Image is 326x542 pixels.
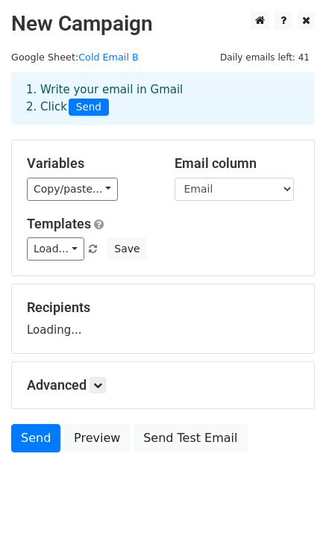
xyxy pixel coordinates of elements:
[64,424,130,452] a: Preview
[11,52,139,63] small: Google Sheet:
[107,237,146,261] button: Save
[27,377,299,393] h5: Advanced
[11,11,315,37] h2: New Campaign
[215,49,315,66] span: Daily emails left: 41
[11,424,60,452] a: Send
[78,52,139,63] a: Cold Email B
[215,52,315,63] a: Daily emails left: 41
[15,81,311,116] div: 1. Write your email in Gmail 2. Click
[175,155,300,172] h5: Email column
[27,155,152,172] h5: Variables
[69,99,109,116] span: Send
[27,299,299,338] div: Loading...
[27,178,118,201] a: Copy/paste...
[27,299,299,316] h5: Recipients
[27,237,84,261] a: Load...
[27,216,91,231] a: Templates
[134,424,247,452] a: Send Test Email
